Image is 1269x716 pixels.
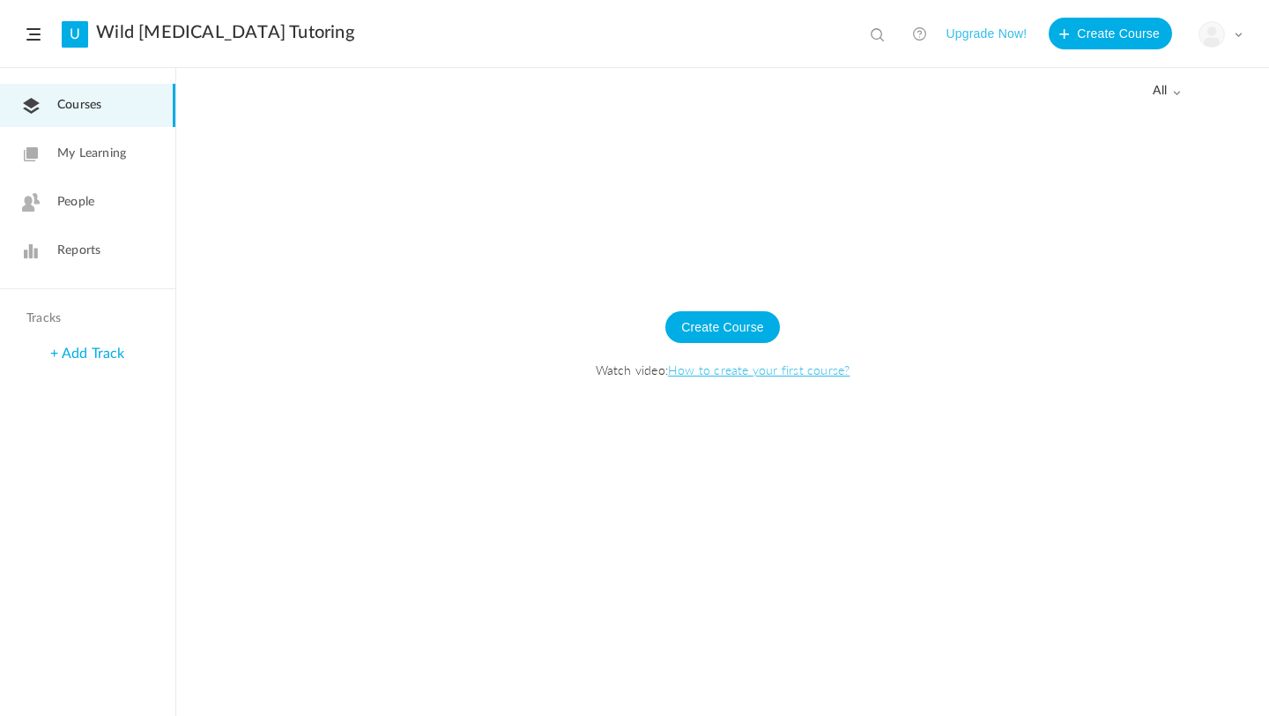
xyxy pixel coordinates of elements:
[26,311,145,326] h4: Tracks
[665,311,780,343] button: Create Course
[668,361,850,378] a: How to create your first course?
[50,347,124,361] a: + Add Track
[1049,18,1172,49] button: Create Course
[96,22,354,43] a: Wild [MEDICAL_DATA] Tutoring
[946,18,1027,49] button: Upgrade Now!
[194,361,1251,378] span: Watch video:
[1153,84,1181,99] span: all
[57,145,126,163] span: My Learning
[57,193,94,212] span: People
[57,96,101,115] span: Courses
[57,242,100,260] span: Reports
[1199,22,1224,47] img: user-image.png
[62,21,88,48] a: U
